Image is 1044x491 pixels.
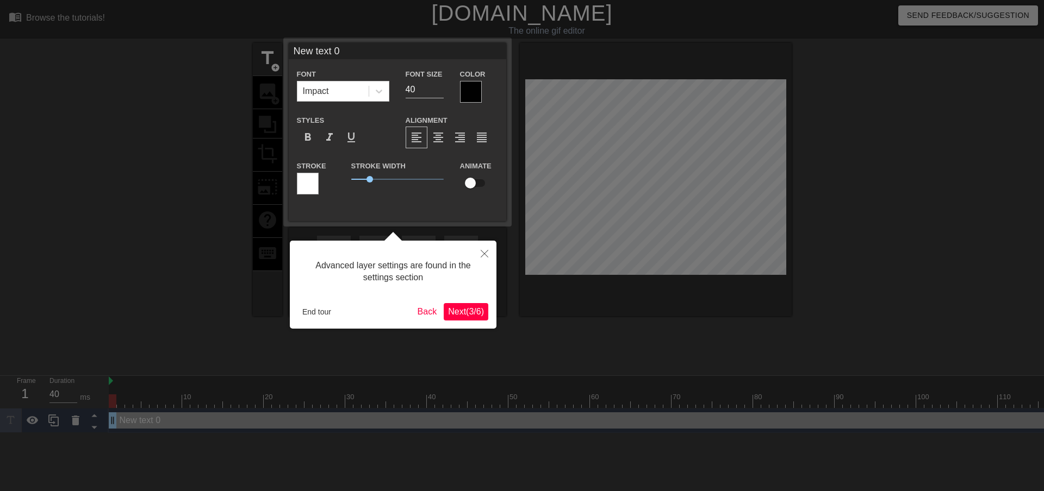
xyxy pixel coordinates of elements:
button: Next [444,303,488,320]
button: Close [473,241,496,266]
button: End tour [298,304,335,320]
span: Next ( 3 / 6 ) [448,307,484,316]
div: Advanced layer settings are found in the settings section [298,249,488,295]
button: Back [413,303,442,320]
